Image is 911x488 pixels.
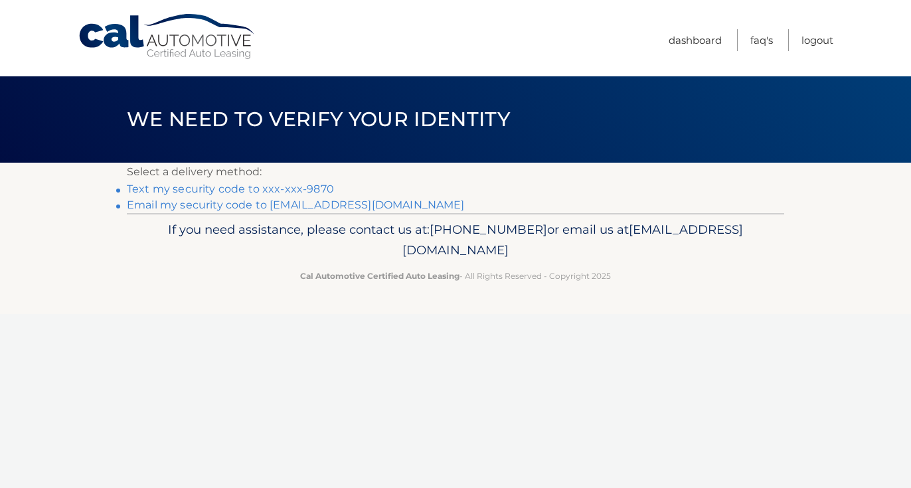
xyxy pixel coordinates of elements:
a: Email my security code to [EMAIL_ADDRESS][DOMAIN_NAME] [127,199,465,211]
strong: Cal Automotive Certified Auto Leasing [300,271,459,281]
span: [PHONE_NUMBER] [430,222,547,237]
span: We need to verify your identity [127,107,510,131]
a: Cal Automotive [78,13,257,60]
p: Select a delivery method: [127,163,784,181]
p: - All Rights Reserved - Copyright 2025 [135,269,776,283]
a: FAQ's [750,29,773,51]
a: Logout [801,29,833,51]
a: Text my security code to xxx-xxx-9870 [127,183,334,195]
a: Dashboard [669,29,722,51]
p: If you need assistance, please contact us at: or email us at [135,219,776,262]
